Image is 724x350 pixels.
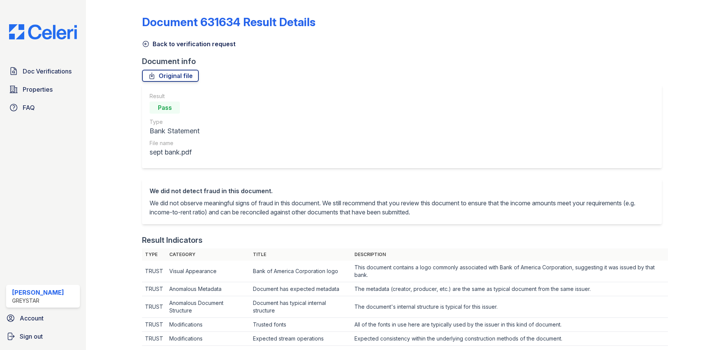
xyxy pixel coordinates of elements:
a: Doc Verifications [6,64,80,79]
div: Greystar [12,297,64,305]
td: Trusted fonts [250,318,351,332]
div: sept bank.pdf [150,147,200,158]
iframe: chat widget [692,320,716,342]
td: Bank of America Corporation logo [250,261,351,282]
td: TRUST [142,318,166,332]
td: Document has expected metadata [250,282,351,296]
div: Bank Statement [150,126,200,136]
span: Account [20,314,44,323]
div: Pass [150,102,180,114]
a: Account [3,311,83,326]
p: We did not observe meaningful signs of fraud in this document. We still recommend that you review... [150,198,654,217]
td: Modifications [166,318,250,332]
td: The document's internal structure is typical for this issuer. [351,296,668,318]
span: Properties [23,85,53,94]
td: Anomalous Metadata [166,282,250,296]
a: FAQ [6,100,80,115]
td: Visual Appearance [166,261,250,282]
td: This document contains a logo commonly associated with Bank of America Corporation, suggesting it... [351,261,668,282]
a: Sign out [3,329,83,344]
td: TRUST [142,296,166,318]
div: We did not detect fraud in this document. [150,186,654,195]
th: Description [351,248,668,261]
td: TRUST [142,282,166,296]
a: Document 631634 Result Details [142,15,315,29]
td: All of the fonts in use here are typically used by the issuer in this kind of document. [351,318,668,332]
div: Document info [142,56,668,67]
td: Anomalous Document Structure [166,296,250,318]
td: TRUST [142,261,166,282]
td: TRUST [142,332,166,346]
th: Category [166,248,250,261]
a: Back to verification request [142,39,236,48]
td: Expected stream operations [250,332,351,346]
th: Title [250,248,351,261]
a: Original file [142,70,199,82]
div: File name [150,139,200,147]
div: Result Indicators [142,235,203,245]
span: FAQ [23,103,35,112]
div: Result [150,92,200,100]
a: Properties [6,82,80,97]
div: [PERSON_NAME] [12,288,64,297]
td: The metadata (creator, producer, etc.) are the same as typical document from the same issuer. [351,282,668,296]
th: Type [142,248,166,261]
div: Type [150,118,200,126]
span: Sign out [20,332,43,341]
img: CE_Logo_Blue-a8612792a0a2168367f1c8372b55b34899dd931a85d93a1a3d3e32e68fde9ad4.png [3,24,83,39]
td: Expected consistency within the underlying construction methods of the document. [351,332,668,346]
td: Modifications [166,332,250,346]
span: Doc Verifications [23,67,72,76]
td: Document has typical internal structure [250,296,351,318]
